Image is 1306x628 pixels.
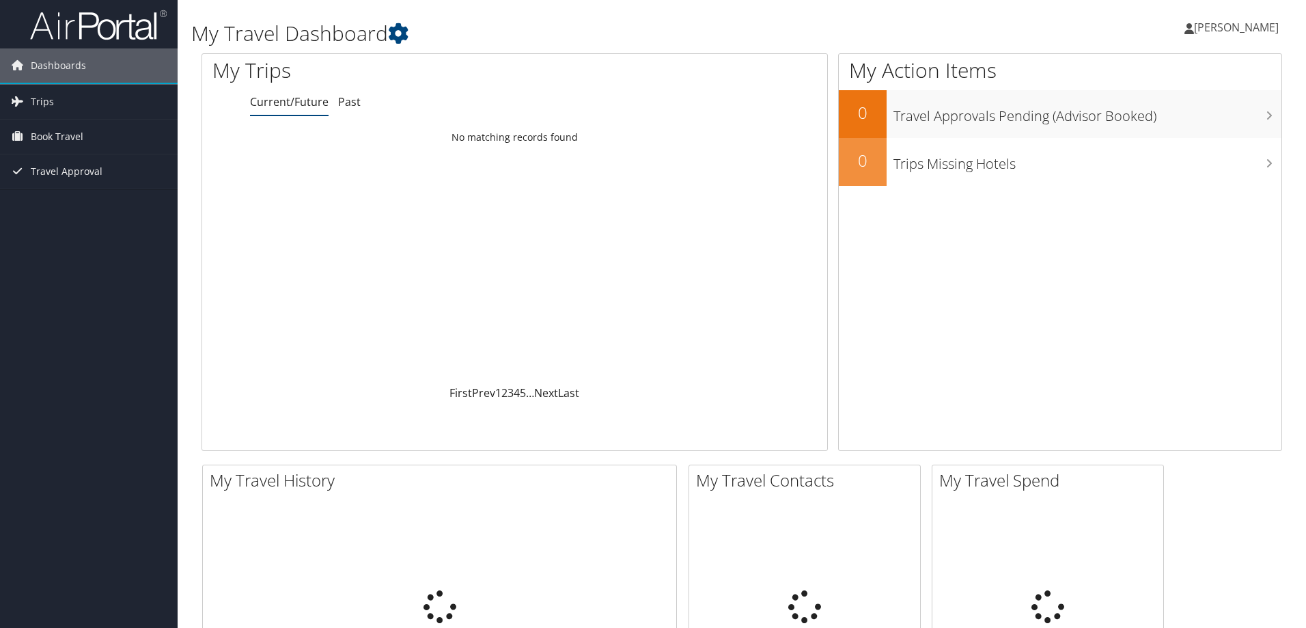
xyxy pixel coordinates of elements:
[508,385,514,400] a: 3
[558,385,579,400] a: Last
[939,469,1163,492] h2: My Travel Spend
[30,9,167,41] img: airportal-logo.png
[501,385,508,400] a: 2
[534,385,558,400] a: Next
[839,149,887,172] h2: 0
[212,56,557,85] h1: My Trips
[495,385,501,400] a: 1
[202,125,827,150] td: No matching records found
[472,385,495,400] a: Prev
[338,94,361,109] a: Past
[514,385,520,400] a: 4
[526,385,534,400] span: …
[893,148,1281,174] h3: Trips Missing Hotels
[449,385,472,400] a: First
[31,49,86,83] span: Dashboards
[31,120,83,154] span: Book Travel
[31,154,102,189] span: Travel Approval
[31,85,54,119] span: Trips
[839,101,887,124] h2: 0
[520,385,526,400] a: 5
[839,138,1281,186] a: 0Trips Missing Hotels
[1184,7,1292,48] a: [PERSON_NAME]
[696,469,920,492] h2: My Travel Contacts
[893,100,1281,126] h3: Travel Approvals Pending (Advisor Booked)
[1194,20,1279,35] span: [PERSON_NAME]
[839,90,1281,138] a: 0Travel Approvals Pending (Advisor Booked)
[191,19,926,48] h1: My Travel Dashboard
[210,469,676,492] h2: My Travel History
[839,56,1281,85] h1: My Action Items
[250,94,329,109] a: Current/Future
